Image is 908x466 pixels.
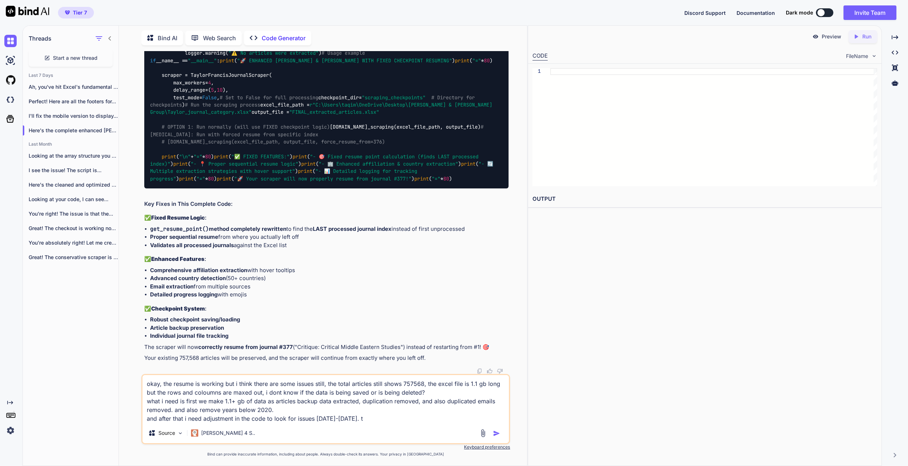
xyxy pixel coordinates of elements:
[843,5,896,20] button: Invite Team
[29,167,119,174] p: I see the issue! The script is...
[202,94,217,101] span: False
[684,10,726,16] span: Discord Support
[185,101,260,108] span: # Run the scraping process
[191,161,298,167] span: "- 📍 Proper sequential resume logic"
[150,291,217,298] strong: Detailed progress logging
[313,225,391,232] strong: LAST processed journal index
[173,161,188,167] span: print
[191,429,198,437] img: Claude 4 Sonnet
[871,53,877,59] img: chevron down
[737,9,775,17] button: Documentation
[211,87,214,93] span: 5
[162,153,176,160] span: print
[65,11,70,15] img: premium
[301,161,316,167] span: print
[737,10,775,16] span: Documentation
[293,153,307,160] span: print
[29,152,119,159] p: Looking at the array structure you discovered:...
[58,7,94,18] button: premiumTier 7
[177,430,183,436] img: Pick Models
[150,291,509,299] li: with emojis
[532,52,548,61] div: CODE
[29,254,119,261] p: Great! The conservative scraper is working and...
[497,368,503,374] img: dislike
[150,233,509,241] li: from where you actually left off
[472,57,481,64] span: "="
[29,34,51,43] h1: Threads
[150,94,478,108] span: # Directory for checkpoints
[73,9,87,16] span: Tier 7
[862,33,871,40] p: Run
[217,87,223,93] span: 10
[29,225,119,232] p: Great! The checkout is working now. To...
[201,429,255,437] p: [PERSON_NAME] 4 S..
[432,175,440,182] span: "="
[684,9,726,17] button: Discord Support
[237,57,452,64] span: "🚀 ENHANCED [PERSON_NAME] & [PERSON_NAME] WITH FIXED CHECKPOINT RESUMING"
[150,225,286,232] strong: method completely rewritten
[298,168,312,175] span: print
[150,101,495,115] span: r"C:\Users\taqim\OneDrive\Desktop\[PERSON_NAME] & [PERSON_NAME] Group\Taylor_journal_category.xlsx"
[214,153,228,160] span: print
[151,214,205,221] strong: Fixed Resume Logic
[162,124,330,130] span: # OPTION 1: Run normally (will use FIXED checkpoint logic)
[150,324,224,331] strong: Article backup preservation
[141,452,510,457] p: Bind can provide inaccurate information, including about people. Always double-check its answers....
[29,98,119,105] p: Perfect! Here are all the footers for...
[141,444,510,450] p: Keyboard preferences
[150,266,509,275] li: with hover tooltips
[4,35,17,47] img: chat
[150,274,509,283] li: (50+ countries)
[461,161,476,167] span: print
[150,283,509,291] li: from multiple sources
[4,93,17,106] img: darkCloudIdeIcon
[142,375,509,423] textarea: okay, the resume is working but i think there are some issues still, the total articles still sho...
[205,153,211,160] span: 80
[29,112,119,120] p: I'll fix the mobile version to display...
[144,200,509,208] h2: Key Fixes in This Complete Code:
[144,343,509,351] p: The scraper will now ("Critique: Critical Middle Eastern Studies") instead of restarting from #1! 🎯
[220,94,318,101] span: # Set to False for full processing
[29,210,119,217] p: You're right! The issue is that the...
[443,175,449,182] span: 80
[484,57,490,64] span: 80
[220,57,234,64] span: print
[188,57,217,64] span: "__main__"
[179,153,191,160] span: "\n"
[477,368,482,374] img: copy
[228,50,319,57] span: "⚠️ No articles were extracted"
[6,6,49,17] img: Bind AI
[208,79,211,86] span: 4
[786,9,813,16] span: Dark mode
[231,153,290,160] span: "✅ FIXED FEATURES:"
[29,239,119,246] p: You're absolutely right! Let me create a...
[812,33,819,40] img: preview
[158,429,175,437] p: Source
[208,175,214,182] span: 80
[217,175,231,182] span: print
[414,175,429,182] span: print
[23,141,119,147] h2: Last Month
[479,429,487,437] img: attachment
[150,225,509,233] li: to find the instead of first unprocessed
[150,267,247,274] strong: Comprehensive affiliation extraction
[528,191,882,208] h2: OUTPUT
[194,153,202,160] span: "="
[150,153,481,167] span: "- 🎯 Fixed resume point calculation (finds LAST processed index)"
[150,124,486,137] span: # [MEDICAL_DATA]: Run with forced resume from specific index
[455,57,469,64] span: print
[150,225,209,233] code: get_resume_point()
[493,430,500,437] img: icon
[322,50,365,57] span: # Usage example
[4,54,17,67] img: ai-studio
[29,127,119,134] p: Here's the complete enhanced [PERSON_NAME] & [PERSON_NAME]...
[150,332,228,339] strong: Individual journal file tracking
[53,54,98,62] span: Start a new thread
[4,424,17,437] img: settings
[150,233,218,240] strong: Proper sequential resume
[151,305,205,312] strong: Checkpoint System
[144,255,509,263] h3: ✅ :
[29,83,119,91] p: Ah, you've hit Excel's fundamental row/column limits!...
[158,34,177,42] p: Bind AI
[822,33,841,40] p: Preview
